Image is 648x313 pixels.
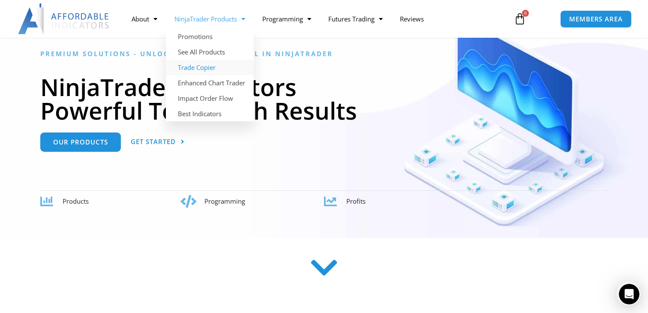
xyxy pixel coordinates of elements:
span: Get Started [131,138,176,145]
a: MEMBERS AREA [560,10,632,28]
span: Programming [204,197,245,205]
a: See All Products [166,44,254,60]
span: Products [63,197,89,205]
a: Best Indicators [166,106,254,121]
a: Get Started [131,132,185,152]
h1: NinjaTrader Indicators Powerful Tools With Results [40,75,608,122]
a: Our Products [40,132,121,152]
a: Enhanced Chart Trader [166,75,254,90]
span: MEMBERS AREA [569,16,623,22]
iframe: Intercom live chat discovery launcher [617,282,641,306]
a: Trade Copier [166,60,254,75]
a: 0 [501,6,539,31]
a: NinjaTrader Products [166,9,254,29]
img: LogoAI | Affordable Indicators – NinjaTrader [18,3,110,34]
a: Reviews [391,9,432,29]
span: Profits [346,197,366,205]
span: Our Products [53,139,108,145]
a: Programming [254,9,320,29]
a: Promotions [166,29,254,44]
span: 0 [522,10,529,17]
a: About [123,9,166,29]
a: Impact Order Flow [166,90,254,106]
ul: NinjaTrader Products [166,29,254,121]
h6: Premium Solutions - Unlocking the Potential in NinjaTrader [40,50,608,58]
a: Futures Trading [320,9,391,29]
nav: Menu [123,9,505,29]
iframe: Intercom live chat [619,284,639,304]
